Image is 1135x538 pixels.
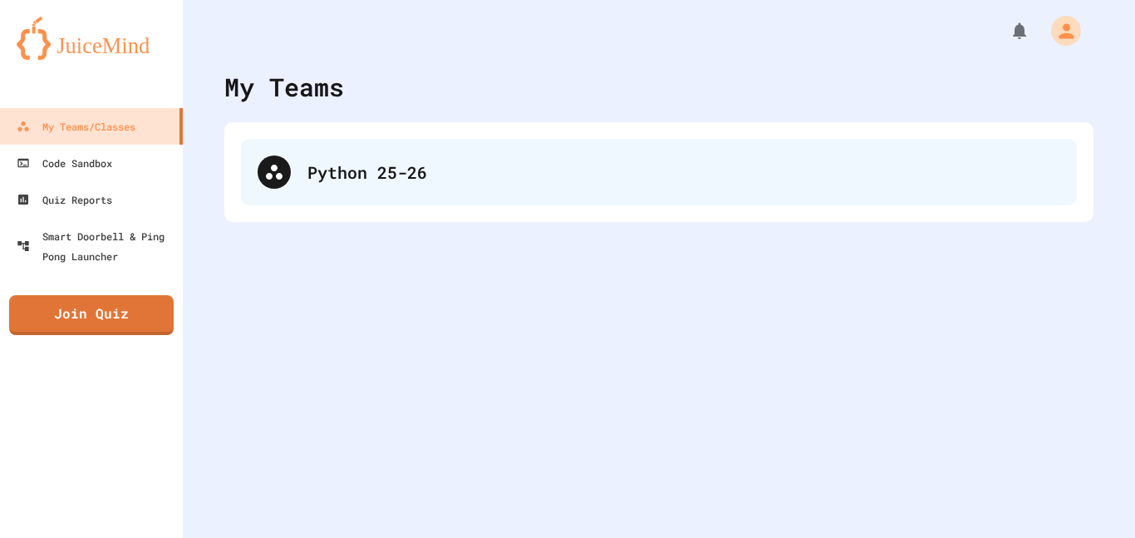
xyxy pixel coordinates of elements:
[17,17,166,60] img: logo-orange.svg
[17,153,112,173] div: Code Sandbox
[224,68,344,106] div: My Teams
[17,226,176,266] div: Smart Doorbell & Ping Pong Launcher
[241,139,1077,205] div: Python 25-26
[307,160,1060,185] div: Python 25-26
[9,295,174,335] a: Join Quiz
[17,116,135,136] div: My Teams/Classes
[1034,12,1085,50] div: My Account
[17,190,112,210] div: Quiz Reports
[979,17,1034,45] div: My Notifications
